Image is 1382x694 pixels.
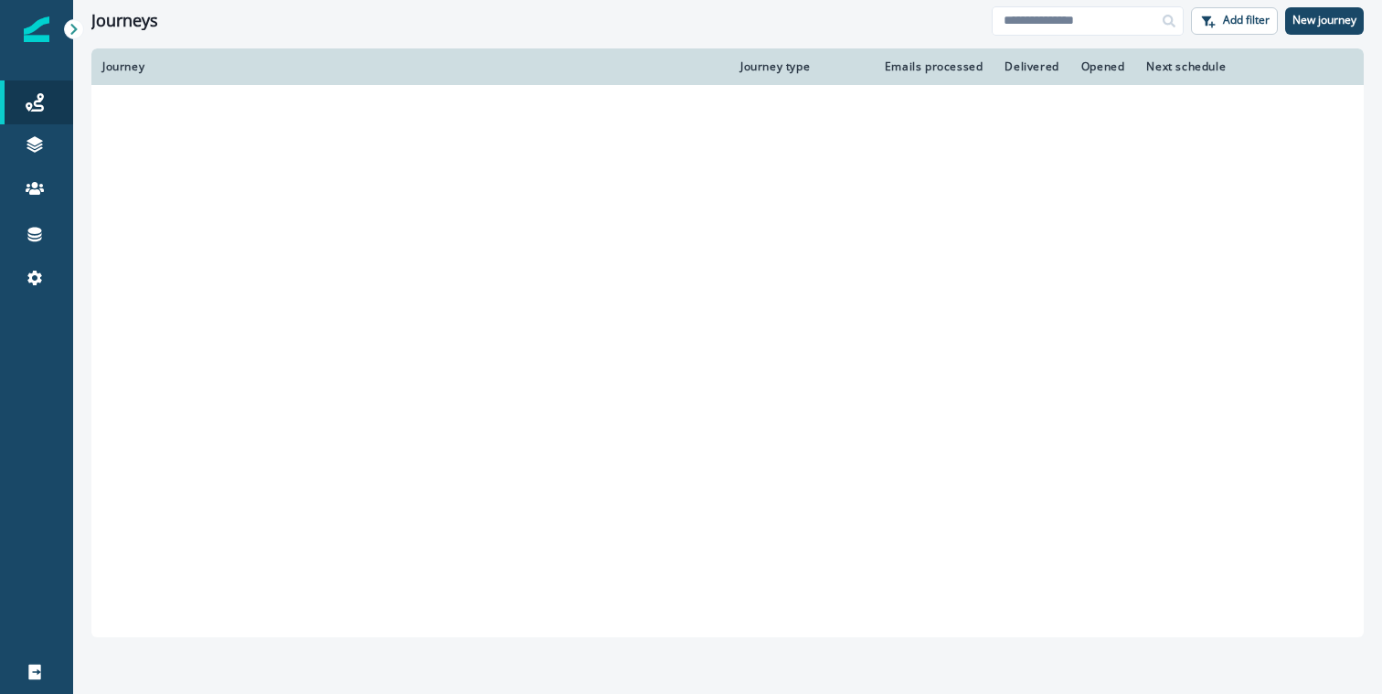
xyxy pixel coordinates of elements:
[91,11,158,31] h1: Journeys
[1191,7,1278,35] button: Add filter
[24,16,49,42] img: Inflection
[1292,14,1356,27] p: New journey
[1223,14,1270,27] p: Add filter
[877,59,983,74] div: Emails processed
[1081,59,1125,74] div: Opened
[1146,59,1307,74] div: Next schedule
[1285,7,1364,35] button: New journey
[740,59,856,74] div: Journey type
[1005,59,1058,74] div: Delivered
[102,59,718,74] div: Journey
